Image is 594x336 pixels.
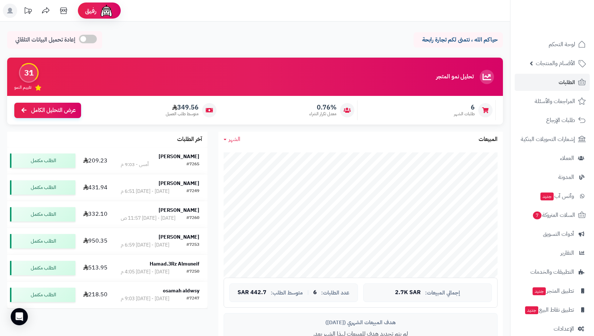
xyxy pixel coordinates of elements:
span: العملاء [560,153,574,163]
strong: [PERSON_NAME] [159,233,199,241]
span: وآتس آب [540,191,574,201]
div: #7253 [186,242,199,249]
div: [DATE] - [DATE] 6:51 م [121,188,169,195]
a: الشهر [224,135,240,143]
strong: osamah aldwsy [163,287,199,294]
a: المراجعات والأسئلة [515,93,590,110]
strong: [PERSON_NAME] [159,206,199,214]
span: التقارير [560,248,574,258]
span: 6 [313,289,317,296]
div: الطلب مكتمل [10,234,75,248]
span: 7 [533,211,542,220]
span: 349.56 [166,103,199,111]
span: عرض التحليل الكامل [31,106,76,115]
span: أدوات التسويق [543,229,574,239]
strong: [PERSON_NAME] [159,153,199,160]
span: المراجعات والأسئلة [535,96,575,106]
span: تقييم النمو [14,84,31,91]
a: تطبيق المتجرجديد [515,282,590,300]
div: هدف المبيعات الشهري ([DATE]) [229,319,492,326]
span: لوحة التحكم [549,39,575,49]
a: إشعارات التحويلات البنكية [515,131,590,148]
div: #7250 [186,268,199,276]
div: الطلب مكتمل [10,288,75,302]
div: #7247 [186,295,199,302]
a: العملاء [515,150,590,167]
div: [DATE] - [DATE] 6:59 م [121,242,169,249]
div: الطلب مكتمل [10,180,75,195]
h3: آخر الطلبات [177,136,202,143]
td: 950.35 [78,228,112,254]
span: جديد [540,193,554,200]
span: جديد [533,287,546,295]
span: التطبيقات والخدمات [530,267,574,277]
span: إشعارات التحويلات البنكية [521,134,575,144]
span: رفيق [85,6,96,15]
a: لوحة التحكم [515,36,590,53]
span: 2.7K SAR [395,289,421,296]
span: عدد الطلبات: [321,290,349,296]
a: السلات المتروكة7 [515,206,590,224]
span: السلات المتروكة [532,210,575,220]
span: طلبات الشهر [454,111,475,117]
span: طلبات الإرجاع [546,115,575,125]
h3: تحليل نمو المتجر [436,74,474,80]
div: أمس - 9:03 م [121,161,149,168]
img: logo-2.png [545,10,587,25]
span: جديد [525,306,538,314]
div: [DATE] - [DATE] 4:05 م [121,268,169,276]
p: حياكم الله ، نتمنى لكم تجارة رابحة [419,36,498,44]
a: أدوات التسويق [515,225,590,243]
span: المدونة [558,172,574,182]
div: [DATE] - [DATE] 11:57 ص [121,215,175,222]
a: تحديثات المنصة [19,4,37,20]
span: | [307,290,309,295]
div: [DATE] - [DATE] 9:03 م [121,295,169,302]
span: تطبيق نقاط البيع [524,305,574,315]
span: الإعدادات [554,324,574,334]
td: 513.95 [78,255,112,281]
a: التقارير [515,244,590,262]
div: الطلب مكتمل [10,207,75,221]
div: #7260 [186,215,199,222]
a: وآتس آبجديد [515,188,590,205]
td: 431.94 [78,174,112,201]
h3: المبيعات [479,136,498,143]
span: 6 [454,103,475,111]
div: #7249 [186,188,199,195]
span: 442.7 SAR [238,289,266,296]
a: عرض التحليل الكامل [14,103,81,118]
a: التطبيقات والخدمات [515,263,590,281]
div: الطلب مكتمل [10,261,75,275]
a: الطلبات [515,74,590,91]
span: الطلبات [559,77,575,87]
td: 332.10 [78,201,112,228]
span: تطبيق المتجر [532,286,574,296]
a: طلبات الإرجاع [515,112,590,129]
span: متوسط طلب العميل [166,111,199,117]
span: إعادة تحميل البيانات التلقائي [15,36,75,44]
td: 218.50 [78,282,112,308]
span: 0.76% [309,103,336,111]
strong: [PERSON_NAME] [159,180,199,187]
span: إجمالي المبيعات: [425,290,460,296]
img: ai-face.png [99,4,114,18]
div: الطلب مكتمل [10,154,75,168]
span: معدل تكرار الشراء [309,111,336,117]
div: Open Intercom Messenger [11,308,28,325]
span: الأقسام والمنتجات [536,58,575,68]
span: متوسط الطلب: [271,290,303,296]
td: 209.23 [78,147,112,174]
div: #7265 [186,161,199,168]
strong: Hamad.3Rz Almuneif [150,260,199,268]
a: المدونة [515,169,590,186]
span: الشهر [229,135,240,143]
a: تطبيق نقاط البيعجديد [515,301,590,318]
